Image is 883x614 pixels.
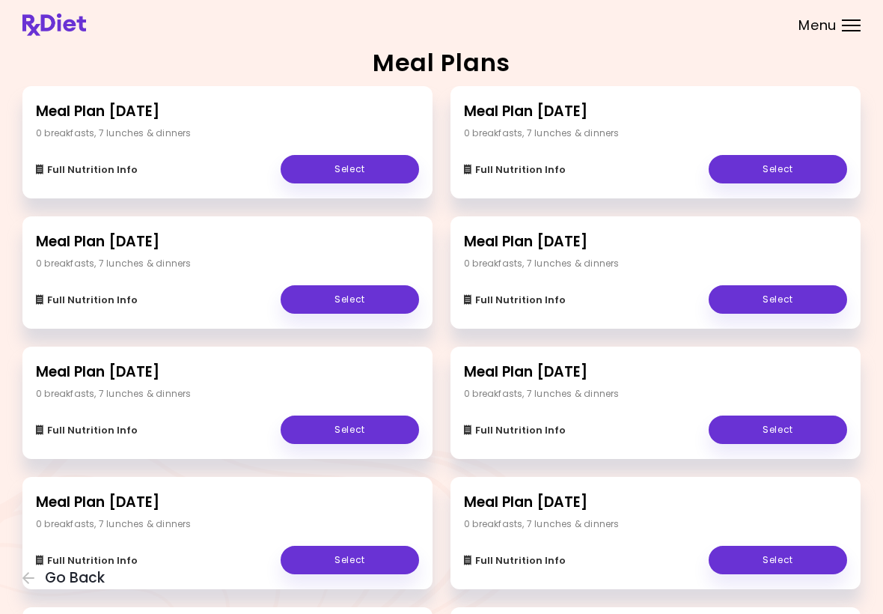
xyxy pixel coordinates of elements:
a: Select - Meal Plan 9/27/2025 [281,155,419,183]
a: Select - Meal Plan 8/23/2025 [709,416,847,444]
button: Full Nutrition Info - Meal Plan 8/30/2025 [36,422,138,440]
a: Select - Meal Plan 8/30/2025 [281,416,419,444]
button: Full Nutrition Info - Meal Plan 8/23/2025 [464,422,566,440]
button: Full Nutrition Info - Meal Plan 9/20/2025 [464,161,566,179]
div: 0 breakfasts , 7 lunches & dinners [464,387,620,401]
span: Full Nutrition Info [47,555,138,567]
h2: Meal Plan [DATE] [36,101,419,123]
h2: Meal Plan [DATE] [464,362,847,383]
a: Select - Meal Plan 9/6/2025 [709,285,847,314]
span: Go Back [45,570,105,586]
div: 0 breakfasts , 7 lunches & dinners [464,127,620,140]
span: Full Nutrition Info [475,555,566,567]
div: 0 breakfasts , 7 lunches & dinners [36,257,192,270]
span: Full Nutrition Info [47,425,138,437]
span: Full Nutrition Info [475,164,566,176]
h2: Meal Plan [DATE] [464,231,847,253]
span: Full Nutrition Info [475,425,566,437]
button: Full Nutrition Info - Meal Plan 9/13/2025 [36,291,138,309]
h2: Meal Plan [DATE] [464,101,847,123]
h2: Meal Plan [DATE] [36,492,419,514]
div: 0 breakfasts , 7 lunches & dinners [464,257,620,270]
a: Select - Meal Plan 8/8/2025 [709,546,847,574]
button: Full Nutrition Info - Meal Plan 9/27/2025 [36,161,138,179]
h2: Meal Plan [DATE] [36,362,419,383]
a: Select - Meal Plan 8/15/2025 [281,546,419,574]
img: RxDiet [22,13,86,36]
div: 0 breakfasts , 7 lunches & dinners [464,517,620,531]
button: Full Nutrition Info - Meal Plan 8/15/2025 [36,552,138,570]
span: Full Nutrition Info [47,294,138,306]
h2: Meal Plan [DATE] [464,492,847,514]
span: Full Nutrition Info [475,294,566,306]
div: 0 breakfasts , 7 lunches & dinners [36,387,192,401]
span: Menu [798,19,837,32]
a: Select - Meal Plan 9/13/2025 [281,285,419,314]
a: Select - Meal Plan 9/20/2025 [709,155,847,183]
div: 0 breakfasts , 7 lunches & dinners [36,127,192,140]
button: Full Nutrition Info - Meal Plan 8/8/2025 [464,552,566,570]
div: 0 breakfasts , 7 lunches & dinners [36,517,192,531]
button: Go Back [22,570,112,586]
h2: Meal Plans [373,51,510,75]
h2: Meal Plan [DATE] [36,231,419,253]
button: Full Nutrition Info - Meal Plan 9/6/2025 [464,291,566,309]
span: Full Nutrition Info [47,164,138,176]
